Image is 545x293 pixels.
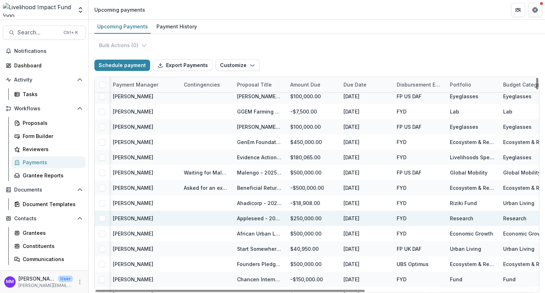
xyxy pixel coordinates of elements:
div: [DATE] [339,180,392,195]
div: Contingencies [180,77,233,92]
div: Asked for an extension. BR agreed to extend to [DATE] [184,184,229,192]
img: Livelihood Impact Fund logo [3,3,73,17]
div: [PERSON_NAME] [113,138,153,146]
div: Dashboard [14,62,80,69]
button: Export Payments [153,60,213,71]
div: Livelihoods Special Projects [450,154,495,161]
div: Research [450,215,473,222]
span: Documents [14,187,74,193]
div: [DATE] [339,195,392,211]
div: [DATE] [339,241,392,256]
a: Payments [11,156,86,168]
div: FYD [397,199,407,207]
span: Workflows [14,106,74,112]
div: FYD [397,108,407,115]
div: Riziki Fund [450,199,477,207]
div: Constituents [23,242,80,250]
div: $500,000.00 [286,256,339,272]
div: Grantee Reports [23,172,80,179]
div: [DATE] [339,134,392,150]
div: Global Mobility [503,169,541,176]
div: [PERSON_NAME] [113,215,153,222]
div: FYD [397,154,407,161]
div: $450,000.00 [286,134,339,150]
div: FYD [397,184,407,192]
div: FP US DAF [397,169,422,176]
div: -$500,000.00 [286,180,339,195]
p: [PERSON_NAME] [18,275,55,282]
div: FP US DAF [397,93,422,100]
div: FYD [397,138,407,146]
div: Tasks [23,90,80,98]
div: Global Mobility [450,169,488,176]
p: [PERSON_NAME][EMAIL_ADDRESS][DOMAIN_NAME] [18,282,73,289]
div: [PERSON_NAME] Meds - 2024-26 Grant [237,123,282,131]
div: Eyeglasses [503,93,532,100]
div: Communications [23,255,80,263]
div: Payment Manager [109,77,180,92]
div: FYD [397,215,407,222]
div: UBS Optimus [397,260,429,268]
a: Dashboard [3,60,86,71]
div: Amount Due [286,81,325,88]
div: Proposals [23,119,80,127]
div: [DATE] [339,104,392,119]
a: Form Builder [11,130,86,142]
div: Portfolio [446,81,475,88]
div: Ecosystem & Regrantors [450,184,495,192]
div: -$150,000.00 [286,272,339,287]
div: [PERSON_NAME] [113,123,153,131]
div: Reviewers [23,145,80,153]
div: Disbursement Entity [392,77,446,92]
div: Ecosystem & Regrantors [450,260,495,268]
a: Reviewers [11,143,86,155]
a: Upcoming Payments [94,20,151,34]
div: [PERSON_NAME] Meds - 2024-26 Grant [237,93,282,100]
div: Portfolio [446,77,499,92]
div: African Urban Lab - Secondary Cities - 2024-27 Grant [237,230,282,237]
div: Lab [503,108,512,115]
div: Malengo - 2025 Investment [237,169,282,176]
div: Proposal Title [233,77,286,92]
div: Proposal Title [233,81,276,88]
a: Grantee Reports [11,170,86,181]
a: Communications [11,253,86,265]
div: [PERSON_NAME] [113,169,153,176]
div: [DATE] [339,226,392,241]
button: Bulk Actions (0) [94,40,152,51]
div: Research [503,215,527,222]
button: Open Activity [3,74,86,85]
div: Eyeglasses [450,93,478,100]
div: Eyeglasses [450,123,478,131]
div: $500,000.00 [286,226,339,241]
div: Chancen International - 2024 Loan [237,276,282,283]
button: Get Help [528,3,542,17]
div: [PERSON_NAME] [113,245,153,253]
div: [PERSON_NAME] [113,230,153,237]
div: $100,000.00 [286,89,339,104]
div: [DATE] [339,150,392,165]
div: [PERSON_NAME] [113,199,153,207]
div: Waiting for Malengo confirmation that FP DAF is ok [184,169,229,176]
span: Search... [17,29,59,36]
div: Form Builder [23,132,80,140]
div: Payment History [154,21,200,32]
div: Document Templates [23,200,80,208]
div: [DATE] [339,89,392,104]
div: [DATE] [339,165,392,180]
div: GenEm Foundation - 2024 Recoverable Grant 2/2 [237,138,282,146]
div: FP US DAF [397,123,422,131]
div: Urban Living [503,245,534,253]
div: Payment Manager [109,81,163,88]
div: $100,000.00 [286,119,339,134]
a: Proposals [11,117,86,129]
p: User [58,276,73,282]
div: Payments [23,159,80,166]
button: Open entity switcher [76,3,86,17]
div: Contingencies [180,81,224,88]
div: Fund [450,276,462,283]
div: [DATE] [339,211,392,226]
